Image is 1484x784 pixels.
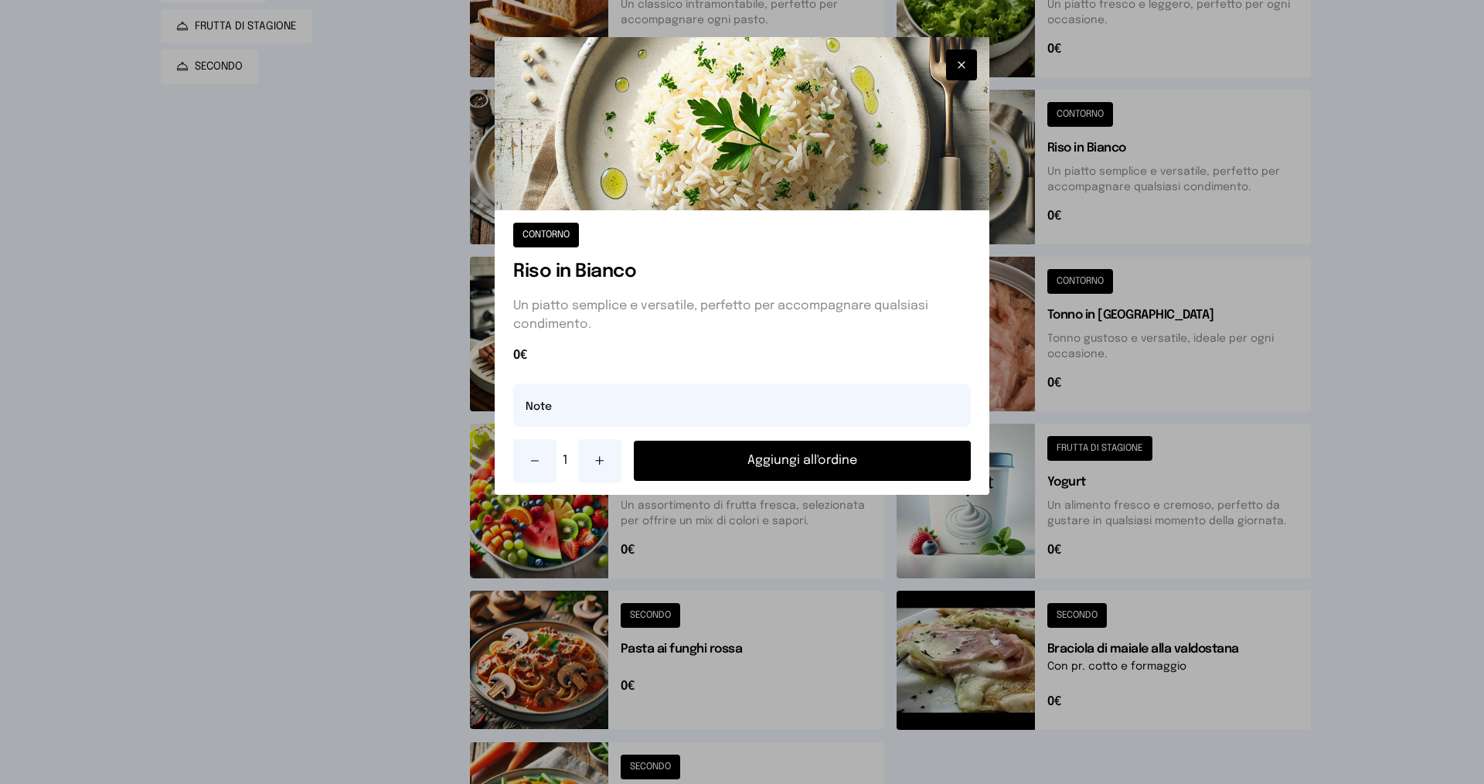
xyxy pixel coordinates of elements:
img: Riso in Bianco [495,37,989,210]
p: Un piatto semplice e versatile, perfetto per accompagnare qualsiasi condimento. [513,297,971,334]
button: CONTORNO [513,223,579,247]
span: 0€ [513,346,971,365]
h1: Riso in Bianco [513,260,971,285]
span: 1 [563,452,572,470]
button: Aggiungi all'ordine [634,441,971,481]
